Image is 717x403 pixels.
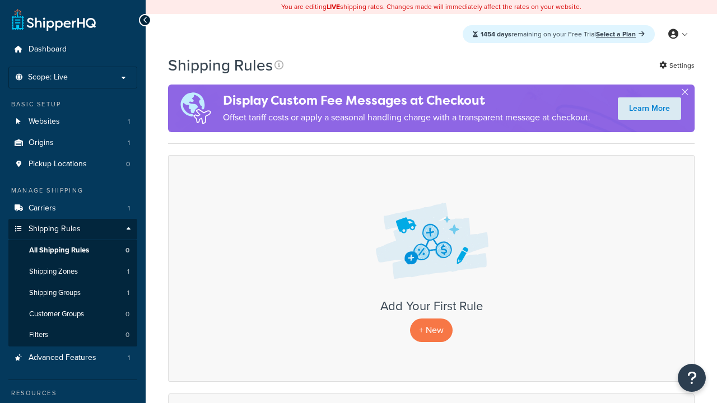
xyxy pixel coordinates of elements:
[327,2,340,12] b: LIVE
[29,330,48,340] span: Filters
[8,240,137,261] a: All Shipping Rules 0
[8,240,137,261] li: All Shipping Rules
[8,198,137,219] a: Carriers 1
[8,325,137,345] a: Filters 0
[128,353,130,363] span: 1
[128,204,130,213] span: 1
[29,204,56,213] span: Carriers
[168,85,223,132] img: duties-banner-06bc72dcb5fe05cb3f9472aba00be2ae8eb53ab6f0d8bb03d382ba314ac3c341.png
[8,219,137,240] a: Shipping Rules
[463,25,655,43] div: remaining on your Free Trial
[29,45,67,54] span: Dashboard
[8,348,137,368] li: Advanced Features
[29,138,54,148] span: Origins
[125,330,129,340] span: 0
[481,29,511,39] strong: 1454 days
[180,299,683,313] h3: Add Your First Rule
[596,29,645,39] a: Select a Plan
[8,100,137,109] div: Basic Setup
[125,246,129,255] span: 0
[8,304,137,325] a: Customer Groups 0
[12,8,96,31] a: ShipperHQ Home
[128,117,130,126] span: 1
[223,91,590,110] h4: Display Custom Fee Messages at Checkout
[8,133,137,153] li: Origins
[168,54,273,76] h1: Shipping Rules
[29,224,81,234] span: Shipping Rules
[223,110,590,125] p: Offset tariff costs or apply a seasonal handling charge with a transparent message at checkout.
[29,310,84,319] span: Customer Groups
[29,246,89,255] span: All Shipping Rules
[8,283,137,303] a: Shipping Groups 1
[127,267,129,277] span: 1
[29,267,78,277] span: Shipping Zones
[127,288,129,298] span: 1
[29,160,87,169] span: Pickup Locations
[28,73,68,82] span: Scope: Live
[8,325,137,345] li: Filters
[8,283,137,303] li: Shipping Groups
[8,186,137,195] div: Manage Shipping
[8,111,137,132] a: Websites 1
[8,39,137,60] a: Dashboard
[8,348,137,368] a: Advanced Features 1
[410,318,453,341] p: + New
[8,261,137,282] li: Shipping Zones
[618,97,681,120] a: Learn More
[8,219,137,346] li: Shipping Rules
[8,304,137,325] li: Customer Groups
[8,261,137,282] a: Shipping Zones 1
[8,154,137,175] a: Pickup Locations 0
[8,388,137,398] div: Resources
[126,160,130,169] span: 0
[125,310,129,319] span: 0
[29,288,81,298] span: Shipping Groups
[29,117,60,126] span: Websites
[29,353,96,363] span: Advanced Features
[659,58,695,73] a: Settings
[8,133,137,153] a: Origins 1
[128,138,130,148] span: 1
[8,111,137,132] li: Websites
[678,364,706,392] button: Open Resource Center
[8,154,137,175] li: Pickup Locations
[8,198,137,219] li: Carriers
